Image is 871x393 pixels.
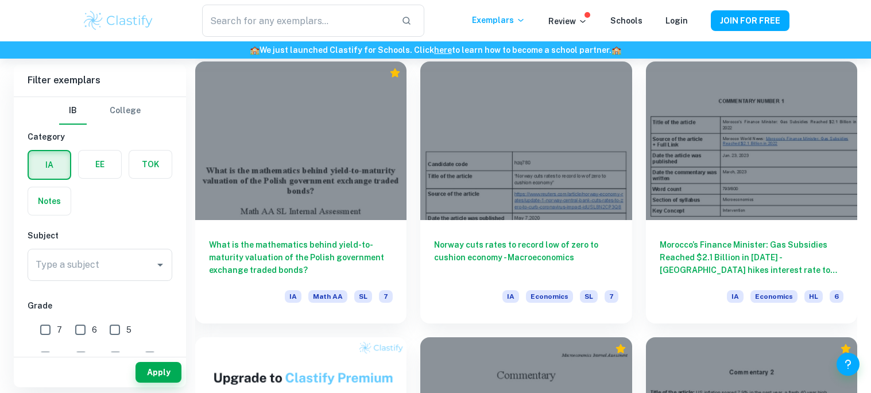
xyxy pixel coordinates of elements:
[195,61,407,323] a: What is the mathematics behind yield-to-maturity valuation of the Polish government exchange trad...
[28,299,172,312] h6: Grade
[92,350,98,363] span: 3
[79,151,121,178] button: EE
[92,323,97,336] span: 6
[830,290,843,303] span: 6
[28,229,172,242] h6: Subject
[82,9,155,32] img: Clastify logo
[28,130,172,143] h6: Category
[580,290,598,303] span: SL
[605,290,618,303] span: 7
[250,45,260,55] span: 🏫
[502,290,519,303] span: IA
[29,151,70,179] button: IA
[727,290,744,303] span: IA
[434,238,618,276] h6: Norway cuts rates to record low of zero to cushion economy - Macroeconomics
[57,323,62,336] span: 7
[152,257,168,273] button: Open
[308,290,347,303] span: Math AA
[711,10,789,31] button: JOIN FOR FREE
[57,350,63,363] span: 4
[285,290,301,303] span: IA
[354,290,372,303] span: SL
[59,97,141,125] div: Filter type choice
[611,45,621,55] span: 🏫
[804,290,823,303] span: HL
[126,323,131,336] span: 5
[434,45,452,55] a: here
[59,97,87,125] button: IB
[420,61,632,323] a: Norway cuts rates to record low of zero to cushion economy - MacroeconomicsIAEconomicsSL7
[110,97,141,125] button: College
[526,290,573,303] span: Economics
[548,15,587,28] p: Review
[136,362,181,383] button: Apply
[129,151,172,178] button: TOK
[665,16,688,25] a: Login
[615,343,626,355] div: Premium
[209,238,393,276] h6: What is the mathematics behind yield-to-maturity valuation of the Polish government exchange trad...
[389,67,401,79] div: Premium
[28,187,71,215] button: Notes
[660,238,843,276] h6: Morocco’s Finance Minister: Gas Subsidies Reached $2.1 Billion in [DATE] - [GEOGRAPHIC_DATA] hike...
[610,16,642,25] a: Schools
[840,343,851,355] div: Premium
[202,5,392,37] input: Search for any exemplars...
[472,14,525,26] p: Exemplars
[2,44,869,56] h6: We just launched Clastify for Schools. Click to learn how to become a school partner.
[161,350,165,363] span: 1
[127,350,131,363] span: 2
[837,353,860,376] button: Help and Feedback
[750,290,798,303] span: Economics
[379,290,393,303] span: 7
[14,64,186,97] h6: Filter exemplars
[646,61,857,323] a: Morocco’s Finance Minister: Gas Subsidies Reached $2.1 Billion in [DATE] - [GEOGRAPHIC_DATA] hike...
